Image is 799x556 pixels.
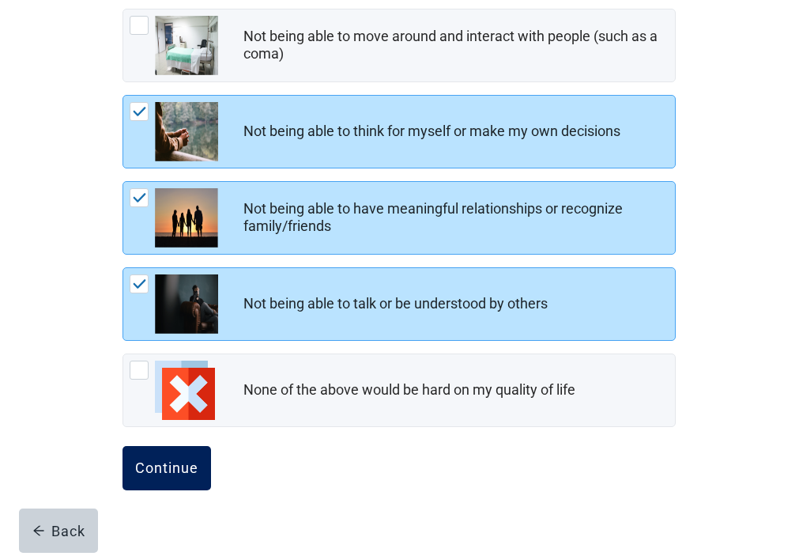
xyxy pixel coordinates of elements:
[243,381,575,399] div: None of the above would be hard on my quality of life
[122,95,676,168] div: Not being able to think for myself or make my own decisions, checkbox, checked
[32,523,85,539] div: Back
[19,509,98,553] button: arrow-leftBack
[243,123,620,141] div: Not being able to think for myself or make my own decisions
[243,28,665,63] div: Not being able to move around and interact with people (such as a coma)
[122,9,676,82] div: Not being able to move around and interact with people (such as a coma), checkbox, not checked
[243,200,665,236] div: Not being able to have meaningful relationships or recognize family/friends
[122,446,211,490] button: Continue
[135,460,198,476] div: Continue
[243,295,548,313] div: Not being able to talk or be understood by others
[122,267,676,341] div: Not being able to talk or be understood by others, checkbox, checked
[122,354,676,427] div: None of the above would be hard on my quality of life, checkbox, not checked
[32,524,45,537] span: arrow-left
[122,181,676,255] div: Not being able to have meaningful relationships or recognize family/friends, checkbox, checked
